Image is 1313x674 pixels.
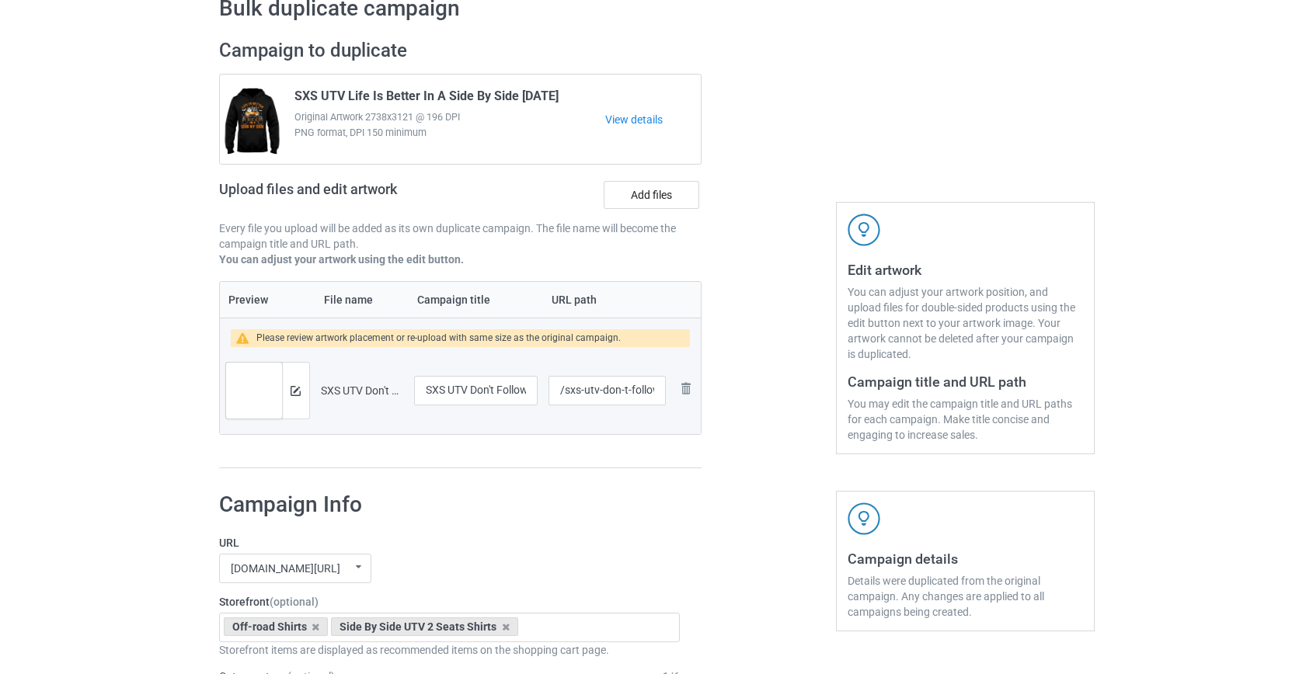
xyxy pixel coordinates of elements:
div: SXS UTV Don't Follow Me I Do Stupid Things W.png [321,383,403,398]
h2: Upload files and edit artwork [219,181,509,210]
div: Off-road Shirts [224,617,329,636]
h3: Edit artwork [848,261,1083,279]
span: Original Artwork 2738x3121 @ 196 DPI [294,109,606,125]
span: PNG format, DPI 150 minimum [294,125,606,141]
img: original.png [226,363,282,437]
th: File name [315,282,409,318]
div: Side By Side UTV 2 Seats Shirts [331,617,518,636]
div: [DOMAIN_NAME][URL] [231,563,340,574]
div: Storefront items are displayed as recommended items on the shopping cart page. [219,642,681,658]
div: Please review artwork placement or re-upload with same size as the original campaign. [256,329,621,347]
h1: Campaign Info [219,491,681,519]
label: URL [219,535,681,551]
label: Storefront [219,594,681,610]
b: You can adjust your artwork using the edit button. [219,253,464,266]
th: Preview [220,282,315,318]
th: Campaign title [409,282,544,318]
span: SXS UTV Life Is Better In A Side By Side [DATE] [294,89,559,109]
h3: Campaign details [848,550,1083,568]
p: Every file you upload will be added as its own duplicate campaign. The file name will become the ... [219,221,702,252]
span: (optional) [270,596,319,608]
img: svg+xml;base64,PD94bWwgdmVyc2lvbj0iMS4wIiBlbmNvZGluZz0iVVRGLTgiPz4KPHN2ZyB3aWR0aD0iNDJweCIgaGVpZ2... [848,502,880,535]
img: svg+xml;base64,PD94bWwgdmVyc2lvbj0iMS4wIiBlbmNvZGluZz0iVVRGLTgiPz4KPHN2ZyB3aWR0aD0iMjhweCIgaGVpZ2... [677,379,695,398]
img: warning [236,332,257,344]
img: svg+xml;base64,PD94bWwgdmVyc2lvbj0iMS4wIiBlbmNvZGluZz0iVVRGLTgiPz4KPHN2ZyB3aWR0aD0iMTRweCIgaGVpZ2... [291,386,301,396]
div: Details were duplicated from the original campaign. Any changes are applied to all campaigns bein... [848,573,1083,620]
th: URL path [543,282,670,318]
h2: Campaign to duplicate [219,39,702,63]
a: View details [605,112,701,127]
div: You can adjust your artwork position, and upload files for double-sided products using the edit b... [848,284,1083,362]
h3: Campaign title and URL path [848,373,1083,391]
img: svg+xml;base64,PD94bWwgdmVyc2lvbj0iMS4wIiBlbmNvZGluZz0iVVRGLTgiPz4KPHN2ZyB3aWR0aD0iNDJweCIgaGVpZ2... [848,214,880,246]
label: Add files [604,181,699,209]
div: You may edit the campaign title and URL paths for each campaign. Make title concise and engaging ... [848,396,1083,443]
